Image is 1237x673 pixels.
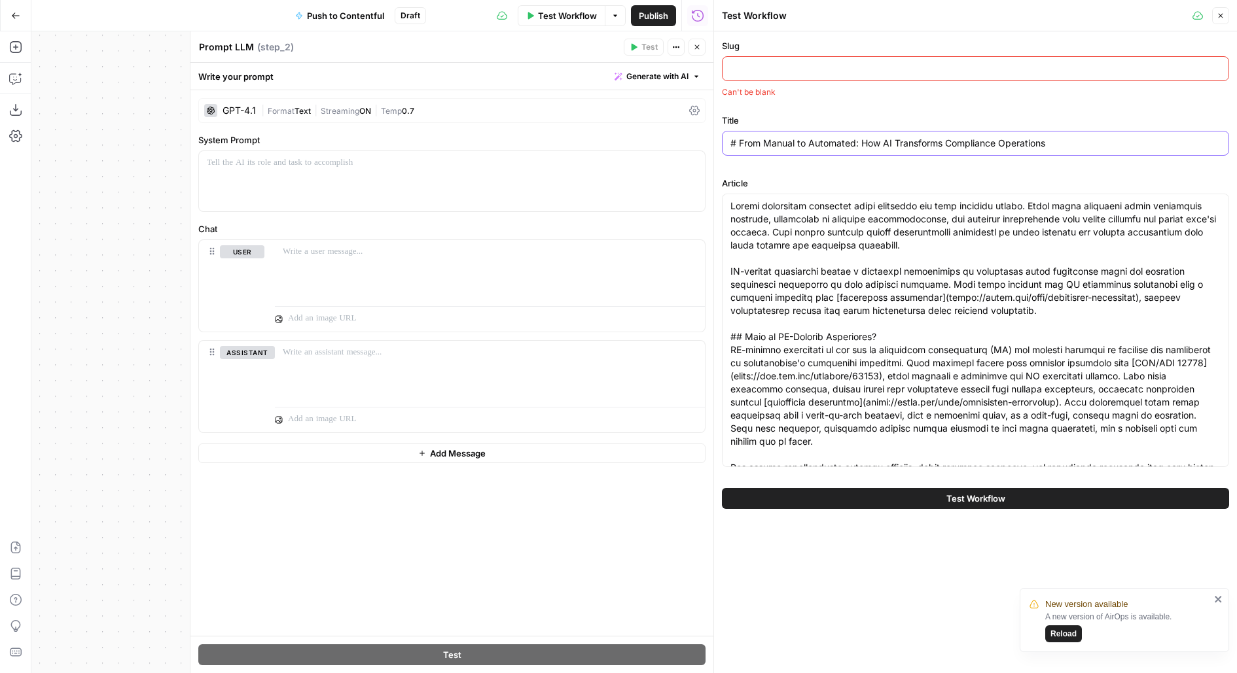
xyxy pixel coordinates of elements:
[1045,625,1082,642] button: Reload
[199,240,264,332] div: user
[295,106,311,116] span: Text
[631,5,676,26] button: Publish
[257,41,294,54] span: ( step_2 )
[321,106,359,116] span: Streaming
[198,222,706,235] label: Chat
[1050,628,1077,640] span: Reload
[641,41,658,53] span: Test
[307,9,384,22] span: Push to Contentful
[1214,594,1223,604] button: close
[220,346,275,359] button: assistant
[722,488,1229,509] button: Test Workflow
[401,10,420,22] span: Draft
[402,106,414,116] span: 0.7
[722,114,1229,127] label: Title
[287,5,392,26] button: Push to Contentful
[359,106,371,116] span: ON
[223,106,256,115] div: GPT-4.1
[198,443,706,463] button: Add Message
[946,492,1005,505] span: Test Workflow
[639,9,668,22] span: Publish
[722,39,1229,52] label: Slug
[199,341,264,432] div: assistant
[609,68,706,85] button: Generate with AI
[311,103,321,116] span: |
[198,133,706,147] label: System Prompt
[626,71,689,82] span: Generate with AI
[518,5,605,26] button: Test Workflow
[371,103,381,116] span: |
[190,63,713,90] div: Write your prompt
[198,644,706,665] button: Test
[1045,611,1210,642] div: A new version of AirOps is available.
[722,177,1229,190] label: Article
[430,447,486,460] span: Add Message
[538,9,597,22] span: Test Workflow
[220,245,264,258] button: user
[381,106,402,116] span: Temp
[268,106,295,116] span: Format
[443,648,461,661] span: Test
[199,41,254,54] textarea: Prompt LLM
[624,39,664,56] button: Test
[1045,598,1128,611] span: New version available
[261,103,268,116] span: |
[722,86,1229,98] div: Can't be blank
